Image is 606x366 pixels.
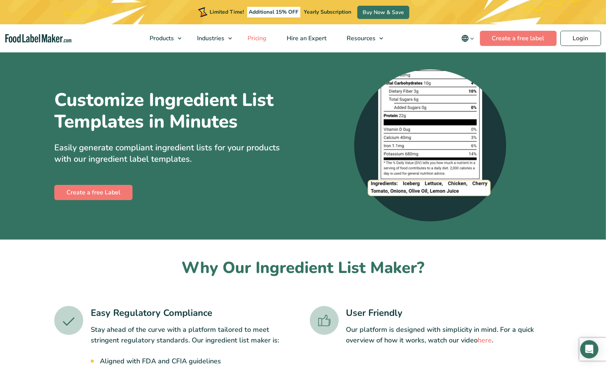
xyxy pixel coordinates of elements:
span: Hire an Expert [285,34,328,43]
a: here [478,336,492,345]
a: Login [560,31,601,46]
div: Open Intercom Messenger [580,340,598,358]
span: Resources [345,34,377,43]
li: Aligned with FDA and CFIA guidelines [100,357,297,366]
span: Industries [195,34,226,43]
h3: User Friendly [346,306,552,320]
h3: Easy Regulatory Compliance [91,306,297,320]
h1: Customize Ingredient List Templates in Minutes [54,89,275,133]
p: Stay ahead of the curve with a platform tailored to meet stringent regulatory standards. Our ingr... [91,324,297,346]
span: Products [148,34,175,43]
a: Buy Now & Save [357,6,409,19]
img: A green thumbs up icon. [310,306,339,335]
a: Create a free Label [54,185,133,200]
p: Our platform is designed with simplicity in mind. For a quick overview of how it works, watch our... [346,324,552,346]
a: Industries [188,24,236,52]
span: Limited Time! [210,8,244,16]
img: A green tick icon. [54,306,83,335]
h2: Why Our Ingredient List Maker? [54,258,552,279]
span: Yearly Subscription [304,8,351,16]
p: Easily generate compliant ingredient lists for your products with our ingredient label templates. [54,142,297,166]
span: Additional 15% OFF [247,7,301,17]
a: Resources [337,24,387,52]
a: Products [140,24,186,52]
a: Hire an Expert [277,24,335,52]
a: Create a free label [480,31,557,46]
img: A zoomed-in screenshot of an ingredient list at the bottom of a nutrition label. [354,69,506,221]
span: Pricing [246,34,268,43]
a: Pricing [238,24,275,52]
